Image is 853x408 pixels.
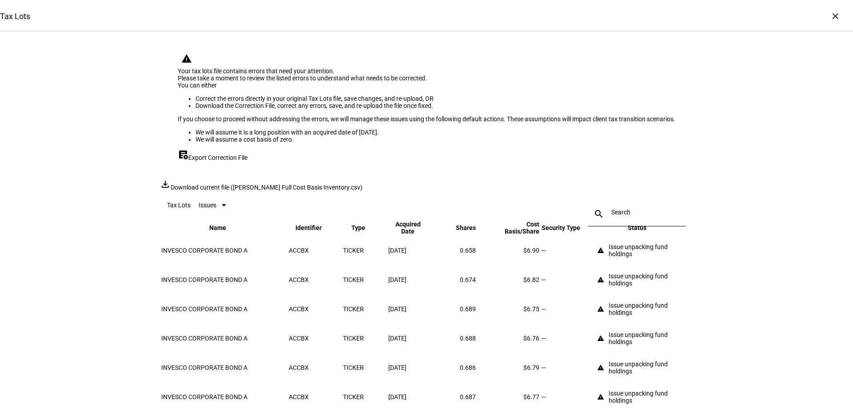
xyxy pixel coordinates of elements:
span: Export Correction File [188,154,247,161]
span: — [541,393,546,400]
div: ACCBX [289,276,341,283]
mat-icon: warning [181,53,192,64]
span: Download current file ([PERSON_NAME] Full Cost Basis Inventory.csv) [171,184,363,191]
span: 0.687 [460,393,476,400]
span: 0.674 [460,276,476,283]
div: If you choose to proceed without addressing the errors, we will manage these issues using the fol... [178,115,675,123]
div: $6.79 [478,364,539,371]
div: ACCBX [289,335,341,342]
div: Issue unpacking fund holdings [609,360,692,375]
div: INVESCO CORPORATE BOND A [161,247,287,254]
span: Type [351,224,379,231]
div: $6.77 [478,393,539,400]
mat-icon: file_download [160,179,171,190]
div: Issue unpacking fund holdings [609,302,692,316]
div: ACCBX [289,247,341,254]
div: $6.75 [478,305,539,313]
mat-icon: warning [597,247,604,254]
input: Search [611,209,663,216]
div: $6.90 [478,247,539,254]
span: 0.686 [460,364,476,371]
div: TICKER [343,276,387,283]
span: — [541,335,546,342]
div: INVESCO CORPORATE BOND A [161,335,287,342]
div: $6.82 [478,276,539,283]
div: Issue unpacking fund holdings [609,390,692,404]
span: 0.688 [460,335,476,342]
mat-icon: warning [597,364,604,371]
span: — [541,305,546,313]
li: Download the Correction File, correct any errors, save, and re-upload the file once fixed. [195,102,675,109]
li: We will assume a cost basis of zero. [195,136,675,143]
div: INVESCO CORPORATE BOND A [161,276,287,283]
div: TICKER [343,364,387,371]
span: 0.689 [460,305,476,313]
div: ACCBX [289,305,341,313]
li: We will assume it is a long position with an acquired date of [DATE]. [195,129,675,136]
span: Issues [199,202,216,209]
div: Issue unpacking fund holdings [609,243,692,257]
span: Security Type [542,224,594,231]
div: Issue unpacking fund holdings [609,331,692,345]
span: [DATE] [388,335,407,342]
div: TICKER [343,305,387,313]
mat-icon: warning [597,335,604,342]
div: ACCBX [289,364,341,371]
div: × [828,9,842,23]
span: Identifier [295,224,335,231]
div: INVESCO CORPORATE BOND A [161,305,287,313]
span: Status [628,224,660,231]
div: TICKER [343,247,387,254]
mat-icon: warning [597,393,604,400]
div: Please take a moment to review the listed errors to understand what needs to be corrected. [178,75,675,82]
div: INVESCO CORPORATE BOND A [161,393,287,400]
span: — [541,247,546,254]
mat-icon: search [588,209,610,219]
mat-icon: warning [597,276,604,283]
span: [DATE] [388,305,407,313]
span: [DATE] [388,393,407,400]
div: ACCBX [289,393,341,400]
eth-data-table-title: Tax Lots [167,202,191,209]
div: You can either [178,82,675,89]
div: Your tax lots file contains errors that need your attention. [178,67,675,75]
div: Issue unpacking fund holdings [609,273,692,287]
div: TICKER [343,335,387,342]
mat-icon: export_notes [178,149,188,160]
div: $6.76 [478,335,539,342]
span: [DATE] [388,364,407,371]
span: 0.658 [460,247,476,254]
li: Correct the errors directly in your original Tax Lots file, save changes, and re-upload, OR [195,95,675,102]
span: Cost Basis/Share [478,221,539,235]
span: — [541,276,546,283]
div: TICKER [343,393,387,400]
span: [DATE] [388,247,407,254]
mat-icon: warning [597,305,604,313]
span: Name [209,224,239,231]
span: Acquired Date [388,221,441,235]
span: — [541,364,546,371]
span: [DATE] [388,276,407,283]
div: INVESCO CORPORATE BOND A [161,364,287,371]
span: Shares [442,224,476,231]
